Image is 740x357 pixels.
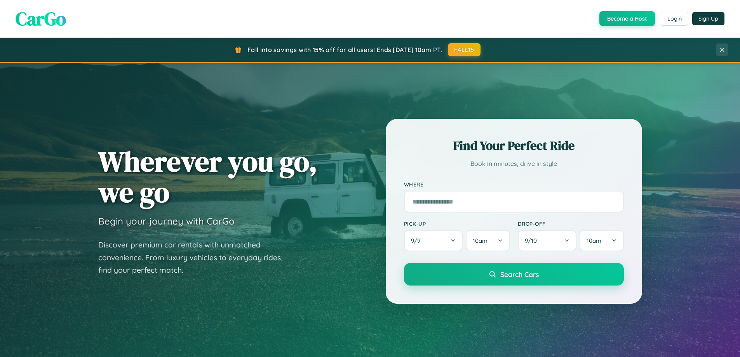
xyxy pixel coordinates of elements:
[580,230,623,251] button: 10am
[404,263,624,286] button: Search Cars
[404,137,624,154] h2: Find Your Perfect Ride
[661,12,688,26] button: Login
[692,12,724,25] button: Sign Up
[404,220,510,227] label: Pick-up
[404,230,463,251] button: 9/9
[599,11,655,26] button: Become a Host
[98,239,293,277] p: Discover premium car rentals with unmatched convenience. From luxury vehicles to everyday rides, ...
[518,230,577,251] button: 9/10
[247,46,442,54] span: Fall into savings with 15% off for all users! Ends [DATE] 10am PT.
[98,146,317,207] h1: Wherever you go, we go
[448,43,481,56] button: FALL15
[16,6,66,31] span: CarGo
[466,230,510,251] button: 10am
[404,158,624,169] p: Book in minutes, drive in style
[98,215,235,227] h3: Begin your journey with CarGo
[500,270,539,279] span: Search Cars
[525,237,541,244] span: 9 / 10
[404,181,624,188] label: Where
[473,237,488,244] span: 10am
[518,220,624,227] label: Drop-off
[587,237,601,244] span: 10am
[411,237,424,244] span: 9 / 9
